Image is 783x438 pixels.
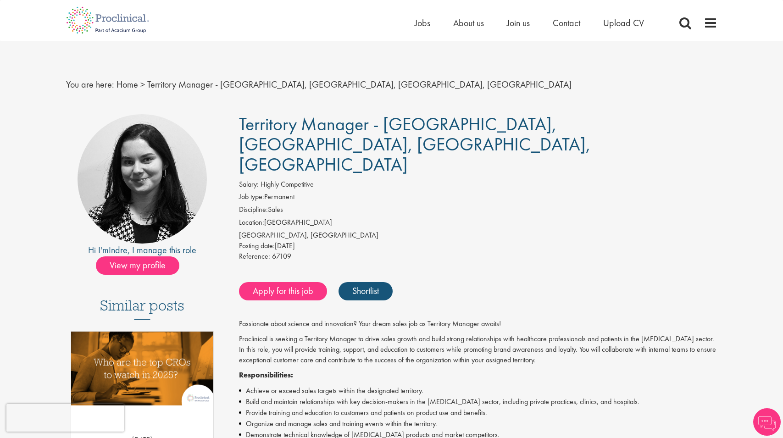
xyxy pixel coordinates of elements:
[66,244,219,257] div: Hi I'm , I manage this role
[96,258,189,270] a: View my profile
[507,17,530,29] a: Join us
[96,256,179,275] span: View my profile
[147,78,572,90] span: Territory Manager - [GEOGRAPHIC_DATA], [GEOGRAPHIC_DATA], [GEOGRAPHIC_DATA], [GEOGRAPHIC_DATA]
[239,205,268,215] label: Discipline:
[78,114,207,244] img: imeage of recruiter Indre Stankeviciute
[71,332,214,413] a: Link to a post
[100,298,184,320] h3: Similar posts
[239,319,717,329] p: Passionate about science and innovation? Your dream sales job as Territory Manager awaits!
[753,408,781,436] img: Chatbot
[453,17,484,29] a: About us
[66,78,114,90] span: You are here:
[603,17,644,29] a: Upload CV
[239,251,270,262] label: Reference:
[239,217,717,230] li: [GEOGRAPHIC_DATA]
[109,244,128,256] a: Indre
[239,179,259,190] label: Salary:
[239,334,717,366] p: Proclinical is seeking a Territory Manager to drive sales growth and build strong relationships w...
[239,192,264,202] label: Job type:
[272,251,291,261] span: 67109
[553,17,580,29] a: Contact
[239,192,717,205] li: Permanent
[239,241,717,251] div: [DATE]
[71,332,214,405] img: Top 10 CROs 2025 | Proclinical
[239,407,717,418] li: Provide training and education to customers and patients on product use and benefits.
[415,17,430,29] a: Jobs
[239,370,293,380] strong: Responsibilities:
[117,78,138,90] a: breadcrumb link
[239,418,717,429] li: Organize and manage sales and training events within the territory.
[239,217,264,228] label: Location:
[339,282,393,300] a: Shortlist
[239,396,717,407] li: Build and maintain relationships with key decision-makers in the [MEDICAL_DATA] sector, including...
[239,230,717,241] div: [GEOGRAPHIC_DATA], [GEOGRAPHIC_DATA]
[261,179,314,189] span: Highly Competitive
[239,112,591,176] span: Territory Manager - [GEOGRAPHIC_DATA], [GEOGRAPHIC_DATA], [GEOGRAPHIC_DATA], [GEOGRAPHIC_DATA]
[239,282,327,300] a: Apply for this job
[6,404,124,432] iframe: reCAPTCHA
[140,78,145,90] span: >
[239,205,717,217] li: Sales
[239,241,275,250] span: Posting date:
[239,385,717,396] li: Achieve or exceed sales targets within the designated territory.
